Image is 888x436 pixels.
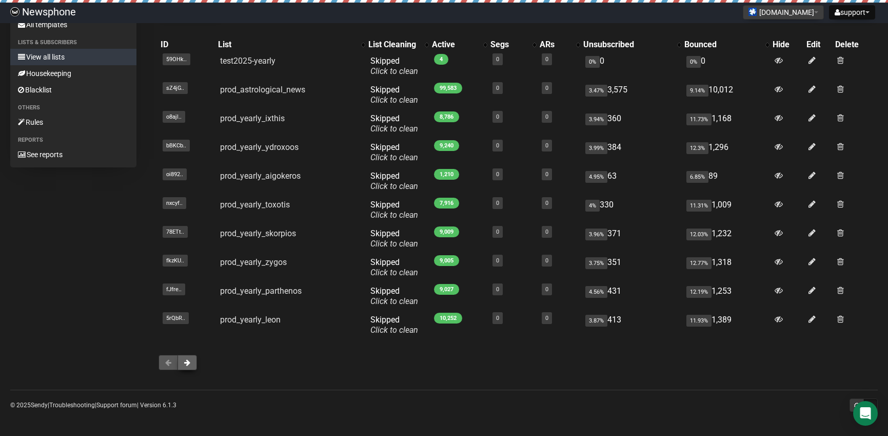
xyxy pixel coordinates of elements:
a: View all lists [10,49,136,65]
td: 1,296 [682,138,771,167]
span: 3.99% [585,142,607,154]
a: 0 [545,315,548,321]
span: 3.87% [585,315,607,327]
span: sZ4jG.. [163,82,188,94]
span: 99,583 [434,83,462,93]
a: test2025-yearly [220,56,275,66]
span: 9,009 [434,226,459,237]
span: 4.56% [585,286,607,298]
td: 330 [581,196,682,224]
a: Click to clean [370,325,418,335]
a: 0 [496,286,499,293]
a: prod_yearly_ixthis [220,113,285,123]
span: 9,005 [434,255,459,266]
a: 0 [496,56,499,63]
div: List [218,40,356,50]
span: 9.14% [686,85,708,97]
a: 0 [545,171,548,178]
a: 0 [496,229,499,235]
span: 59OHk.. [163,53,190,65]
span: bBKCb.. [163,140,190,151]
a: Click to clean [370,95,418,105]
span: o8ajI.. [163,111,185,123]
a: 0 [545,229,548,235]
td: 1,009 [682,196,771,224]
span: 3.96% [585,229,607,240]
span: 9,240 [434,140,459,151]
td: 63 [581,167,682,196]
div: Open Intercom Messenger [853,401,878,426]
div: Segs [490,40,527,50]
td: 431 [581,282,682,311]
a: 0 [545,257,548,264]
li: Others [10,102,136,114]
a: prod_yearly_leon [220,315,281,325]
a: Click to clean [370,124,418,134]
a: Housekeeping [10,65,136,82]
span: Skipped [370,257,418,277]
a: 0 [496,171,499,178]
span: 8,786 [434,111,459,122]
span: 7,916 [434,198,459,208]
a: Click to clean [370,66,418,76]
td: 0 [682,52,771,81]
a: 0 [496,315,499,321]
div: Hide [773,40,802,50]
a: See reports [10,146,136,163]
span: 3.47% [585,85,607,97]
a: Click to clean [370,296,418,306]
button: [DOMAIN_NAME] [743,5,824,20]
span: 12.03% [686,229,712,240]
a: Click to clean [370,210,418,220]
a: 0 [545,113,548,120]
a: All templates [10,16,136,33]
a: prod_yearly_zygos [220,257,287,267]
a: 0 [545,200,548,206]
span: 0% [585,56,600,68]
img: 4.jpg [748,8,757,16]
span: fJfre.. [163,283,185,295]
a: 0 [496,85,499,91]
span: oi892.. [163,168,187,180]
a: 0 [496,200,499,206]
th: Bounced: No sort applied, activate to apply an ascending sort [682,37,771,52]
a: Click to clean [370,153,418,162]
th: Delete: No sort applied, sorting is disabled [833,37,878,52]
th: List: No sort applied, activate to apply an ascending sort [216,37,366,52]
th: Unsubscribed: No sort applied, activate to apply an ascending sort [581,37,682,52]
a: 0 [545,286,548,293]
a: prod_yearly_skorpios [220,229,296,238]
span: Skipped [370,229,418,249]
a: Troubleshooting [49,402,95,409]
span: Skipped [370,85,418,105]
span: 10,252 [434,313,462,324]
span: 3.75% [585,257,607,269]
span: 4% [585,200,600,212]
td: 413 [581,311,682,339]
span: 11.93% [686,315,712,327]
span: 12.19% [686,286,712,298]
a: Click to clean [370,239,418,249]
span: 5rQbR.. [163,312,189,324]
div: Edit [806,40,831,50]
td: 1,318 [682,253,771,282]
a: Sendy [31,402,48,409]
a: 0 [545,56,548,63]
span: 6.85% [686,171,708,183]
a: Rules [10,114,136,130]
p: © 2025 | | | Version 6.1.3 [10,400,176,411]
th: Hide: No sort applied, sorting is disabled [771,37,804,52]
td: 1,389 [682,311,771,339]
th: Edit: No sort applied, sorting is disabled [804,37,833,52]
span: Skipped [370,142,418,162]
th: ID: No sort applied, sorting is disabled [159,37,216,52]
span: Skipped [370,56,418,76]
a: Blacklist [10,82,136,98]
th: List Cleaning: No sort applied, activate to apply an ascending sort [366,37,430,52]
a: Click to clean [370,268,418,277]
td: 1,232 [682,224,771,253]
span: Skipped [370,171,418,191]
td: 384 [581,138,682,167]
td: 360 [581,109,682,138]
td: 1,168 [682,109,771,138]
